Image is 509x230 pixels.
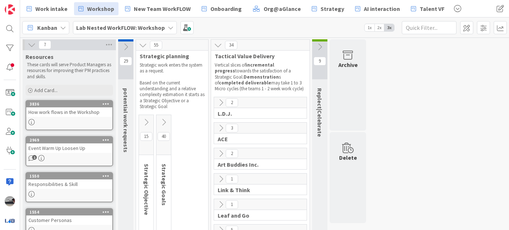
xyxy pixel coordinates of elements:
[307,2,349,15] a: Strategy
[244,74,279,80] strong: Demonstration
[160,164,168,206] span: Strategic Goals
[5,196,15,206] img: jB
[226,124,238,132] span: 3
[338,60,358,69] div: Archive
[30,138,112,143] div: 2969
[120,57,132,66] span: 29
[26,101,112,117] div: 3836How work flows in the Workshop
[34,87,58,94] span: Add Card...
[30,210,112,215] div: 1554
[74,2,118,15] a: Workshop
[143,164,150,215] span: Strategic Objective
[134,4,191,13] span: New Team WorkFLOW
[339,153,357,162] div: Delete
[140,52,199,60] span: Strategic planning
[218,135,298,143] span: ACE
[365,24,374,31] span: 1x
[225,41,237,49] span: 34
[30,102,112,107] div: 3836
[26,101,112,107] div: 3836
[22,2,72,15] a: Work intake
[215,62,275,74] strong: incremental progress
[26,179,112,189] div: Responsibilities & Skill
[30,174,112,179] div: 1550
[402,21,456,34] input: Quick Filter...
[26,215,112,225] div: Customer Personas
[316,88,323,137] span: Replect|Celebrate
[140,62,205,74] p: Strategic work enters the system as a request.
[87,4,114,13] span: Workshop
[219,80,271,86] strong: completed deliverable
[248,2,305,15] a: Org@aGlance
[26,172,113,202] a: 1550Responsibilities & Skill
[226,149,238,158] span: 2
[226,200,238,209] span: 1
[218,161,298,168] span: Art Buddies Inc.
[218,110,298,117] span: L.D.J.
[26,137,112,153] div: 2969Event Warm Up Loosen Up
[26,209,112,215] div: 1554
[27,62,112,80] p: These cards will serve Product Managers as resources for improving their PM practices and skills.
[35,4,67,13] span: Work intake
[215,52,300,60] span: Tactical Value Delivery
[140,80,205,110] p: Based on the current understanding and a relative complexity estimation it starts as a Strategic ...
[121,2,195,15] a: New Team WorkFLOW
[384,24,394,31] span: 3x
[407,2,449,15] a: Talent VF
[140,132,152,141] span: 15
[158,132,170,141] span: 40
[37,23,57,32] span: Kanban
[26,137,112,143] div: 2969
[218,212,298,219] span: Leaf and Go
[264,4,301,13] span: Org@aGlance
[215,62,306,92] p: Vertical slices of towards the satisfaction of a Strategic Goal. s of may take 1 to 3 Micro cycle...
[374,24,384,31] span: 2x
[26,136,113,166] a: 2969Event Warm Up Loosen Up
[320,4,344,13] span: Strategy
[26,53,54,60] span: Resources
[26,209,112,225] div: 1554Customer Personas
[218,186,298,194] span: Link & Think
[26,143,112,153] div: Event Warm Up Loosen Up
[5,215,15,226] img: avatar
[122,88,129,152] span: potential work requests
[314,57,326,66] span: 9
[420,4,444,13] span: Talent VF
[351,2,404,15] a: AI interaction
[364,4,400,13] span: AI interaction
[197,2,246,15] a: Onboarding
[26,173,112,179] div: 1550
[210,4,242,13] span: Onboarding
[26,173,112,189] div: 1550Responsibilities & Skill
[32,155,37,160] span: 1
[150,41,162,49] span: 55
[39,40,51,49] span: 7
[226,98,238,107] span: 2
[26,100,113,130] a: 3836How work flows in the Workshop
[26,107,112,117] div: How work flows in the Workshop
[5,4,15,15] img: Visit kanbanzone.com
[226,175,238,183] span: 1
[76,24,165,31] b: Lab Nested WorkFLOW: Workshop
